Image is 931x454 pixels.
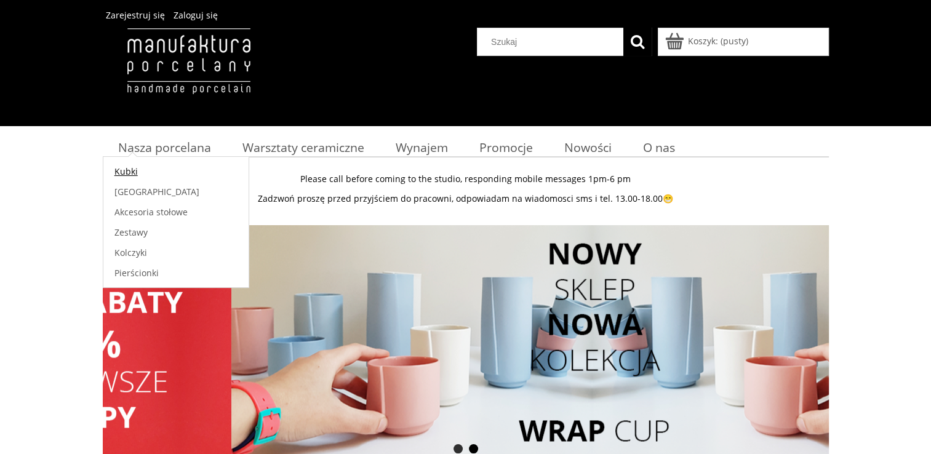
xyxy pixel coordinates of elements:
[174,9,218,21] a: Zaloguj się
[242,139,364,156] span: Warsztaty ceramiczne
[627,135,690,159] a: O nas
[721,35,748,47] b: (pusty)
[463,135,548,159] a: Promocje
[103,173,829,185] p: Please call before coming to the studio, responding mobile messages 1pm-6 pm
[479,139,533,156] span: Promocje
[103,135,227,159] a: Nasza porcelana
[564,139,612,156] span: Nowości
[643,139,675,156] span: O nas
[548,135,627,159] a: Nowości
[396,139,448,156] span: Wynajem
[103,28,274,120] img: Manufaktura Porcelany
[667,35,748,47] a: Produkty w koszyku 0. Przejdź do koszyka
[106,9,165,21] a: Zarejestruj się
[688,35,718,47] span: Koszyk:
[482,28,623,55] input: Szukaj w sklepie
[623,28,652,56] button: Szukaj
[226,135,380,159] a: Warsztaty ceramiczne
[118,139,211,156] span: Nasza porcelana
[103,193,829,204] p: Zadzwoń proszę przed przyjściem do pracowni, odpowiadam na wiadomosci sms i tel. 13.00-18.00😁
[380,135,463,159] a: Wynajem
